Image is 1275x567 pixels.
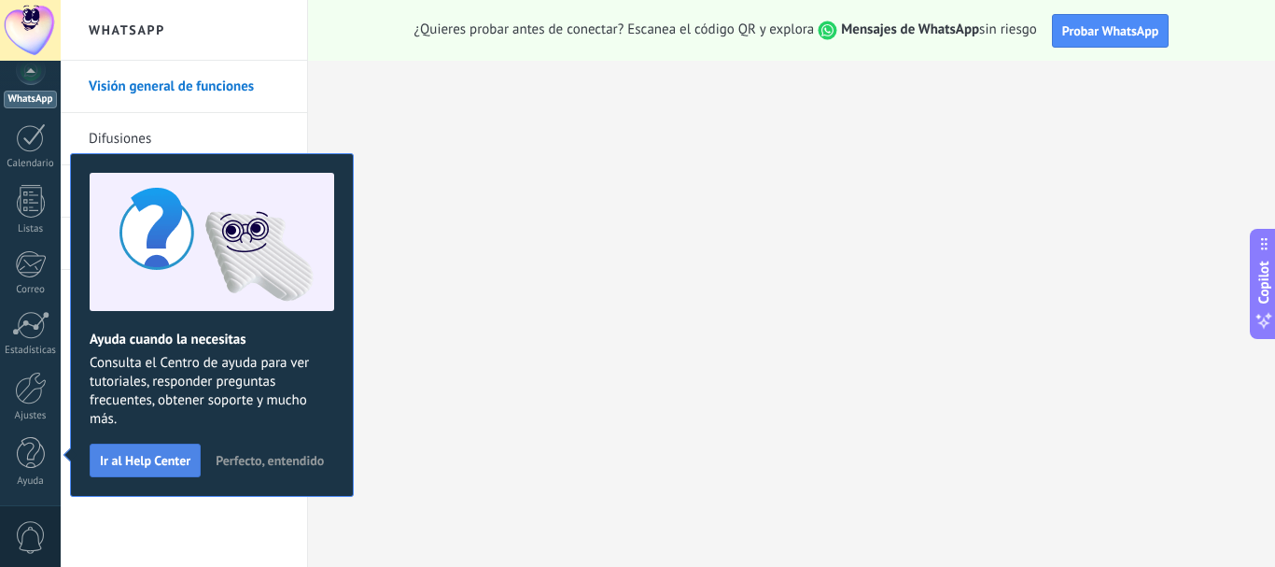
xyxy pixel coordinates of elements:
div: Ajustes [4,410,58,422]
span: Consulta el Centro de ayuda para ver tutoriales, responder preguntas frecuentes, obtener soporte ... [90,354,334,429]
div: Estadísticas [4,345,58,357]
div: WhatsApp [4,91,57,108]
button: Probar WhatsApp [1052,14,1170,48]
span: Copilot [1254,261,1273,304]
div: Listas [4,223,58,235]
span: Ir al Help Center [100,454,190,467]
strong: Mensajes de WhatsApp [841,21,979,38]
li: Visión general de funciones [61,61,307,113]
span: ¿Quieres probar antes de conectar? Escanea el código QR y explora sin riesgo [414,21,1037,40]
div: Correo [4,284,58,296]
button: Perfecto, entendido [207,447,332,475]
span: Probar WhatsApp [1062,22,1159,39]
div: Ayuda [4,475,58,488]
a: Difusiones [89,113,288,165]
button: Ir al Help Center [90,444,201,477]
div: Calendario [4,158,58,170]
li: Difusiones [61,113,307,165]
span: Perfecto, entendido [216,454,324,467]
a: Visión general de funciones [89,61,288,113]
h2: Ayuda cuando la necesitas [90,331,334,348]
